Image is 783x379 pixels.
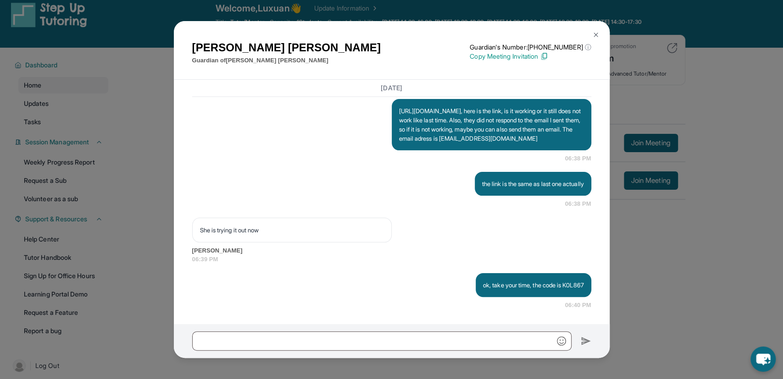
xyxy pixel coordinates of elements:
[200,225,384,235] p: She is trying it out now
[192,56,381,65] p: Guardian of [PERSON_NAME] [PERSON_NAME]
[584,43,591,52] span: ⓘ
[581,335,591,346] img: Send icon
[592,31,600,38] img: Close Icon
[192,246,591,255] span: [PERSON_NAME]
[192,83,591,93] h3: [DATE]
[192,39,381,56] h1: [PERSON_NAME] [PERSON_NAME]
[565,199,591,209] span: 06:38 PM
[540,52,548,60] img: Copy Icon
[470,52,591,61] p: Copy Meeting Invitation
[565,154,591,163] span: 06:38 PM
[750,346,776,372] button: chat-button
[482,179,584,188] p: the link is the same as last one actually
[557,336,566,346] img: Emoji
[470,43,591,52] p: Guardian's Number: [PHONE_NUMBER]
[399,106,584,143] p: [URL][DOMAIN_NAME], here is the link, is it working or it still does not work like last time. Als...
[192,255,591,264] span: 06:39 PM
[483,280,584,290] p: ok, take your time, the code is K0L867
[565,301,591,310] span: 06:40 PM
